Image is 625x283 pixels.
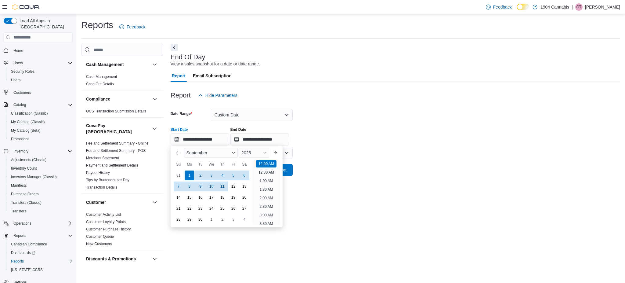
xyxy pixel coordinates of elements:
[207,215,216,224] div: day-1
[185,215,194,224] div: day-29
[6,181,75,190] button: Manifests
[117,21,148,33] a: Feedback
[11,209,26,214] span: Transfers
[151,61,158,68] button: Cash Management
[184,148,238,158] div: Button. Open the month selector. September is currently selected.
[207,204,216,213] div: day-24
[240,204,249,213] div: day-27
[86,185,117,189] a: Transaction Details
[81,108,163,117] div: Compliance
[1,88,75,97] button: Customers
[6,173,75,181] button: Inventory Manager (Classic)
[6,135,75,143] button: Promotions
[9,173,59,181] a: Inventory Manager (Classic)
[6,126,75,135] button: My Catalog (Beta)
[81,73,163,90] div: Cash Management
[11,69,34,74] span: Security Roles
[9,127,43,134] a: My Catalog (Beta)
[9,173,73,181] span: Inventory Manager (Classic)
[517,4,529,10] input: Dark Mode
[193,70,232,82] span: Email Subscription
[86,141,149,145] a: Fee and Settlement Summary - Online
[9,258,73,265] span: Reports
[257,194,275,202] li: 2:00 AM
[81,19,113,31] h1: Reports
[171,133,229,145] input: Press the down key to enter a popover containing a calendar. Press the escape key to close the po...
[171,44,178,51] button: Next
[86,163,138,167] a: Payment and Settlement Details
[86,82,114,86] a: Cash Out Details
[1,46,75,55] button: Home
[9,110,73,117] span: Classification (Classic)
[9,199,73,206] span: Transfers (Classic)
[1,59,75,67] button: Users
[86,171,110,175] a: Payout History
[9,241,73,248] span: Canadian Compliance
[1,101,75,109] button: Catalog
[185,182,194,191] div: day-8
[9,208,73,215] span: Transfers
[9,241,49,248] a: Canadian Compliance
[9,165,39,172] a: Inventory Count
[6,240,75,248] button: Canadian Compliance
[207,193,216,202] div: day-17
[218,204,227,213] div: day-25
[207,171,216,180] div: day-3
[86,219,126,224] span: Customer Loyalty Points
[196,89,240,101] button: Hide Parameters
[284,150,289,155] button: Open list of options
[9,76,23,84] a: Users
[13,90,31,95] span: Customers
[1,147,75,156] button: Inventory
[196,193,205,202] div: day-16
[196,182,205,191] div: day-9
[13,102,26,107] span: Catalog
[9,118,73,126] span: My Catalog (Classic)
[81,211,163,250] div: Customer
[257,186,275,193] li: 1:30 AM
[174,182,183,191] div: day-7
[174,193,183,202] div: day-14
[218,171,227,180] div: day-4
[86,75,117,79] a: Cash Management
[6,257,75,266] button: Reports
[11,250,35,255] span: Dashboards
[127,24,145,30] span: Feedback
[240,215,249,224] div: day-4
[9,156,73,164] span: Adjustments (Classic)
[11,128,41,133] span: My Catalog (Beta)
[11,119,45,124] span: My Catalog (Classic)
[207,182,216,191] div: day-10
[230,133,289,145] input: Press the down key to open a popover containing a calendar.
[13,221,31,226] span: Operations
[86,199,150,205] button: Customer
[229,204,238,213] div: day-26
[9,110,50,117] a: Classification (Classic)
[239,148,269,158] div: Button. Open the year selector. 2025 is currently selected.
[86,96,110,102] h3: Compliance
[13,48,23,53] span: Home
[483,1,514,13] a: Feedback
[196,204,205,213] div: day-23
[186,150,207,155] span: September
[11,220,73,227] span: Operations
[9,190,73,198] span: Purchase Orders
[174,160,183,169] div: Su
[171,53,205,61] h3: End Of Day
[11,47,26,54] a: Home
[171,127,188,132] label: Start Date
[151,95,158,103] button: Compliance
[218,160,227,169] div: Th
[86,163,138,168] span: Payment and Settlement Details
[229,171,238,180] div: day-5
[207,160,216,169] div: We
[11,111,48,116] span: Classification (Classic)
[171,61,260,67] div: View a sales snapshot for a date or date range.
[6,156,75,164] button: Adjustments (Classic)
[493,4,512,10] span: Feedback
[11,89,34,96] a: Customers
[11,78,20,83] span: Users
[86,220,126,224] a: Customer Loyalty Points
[11,89,73,96] span: Customers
